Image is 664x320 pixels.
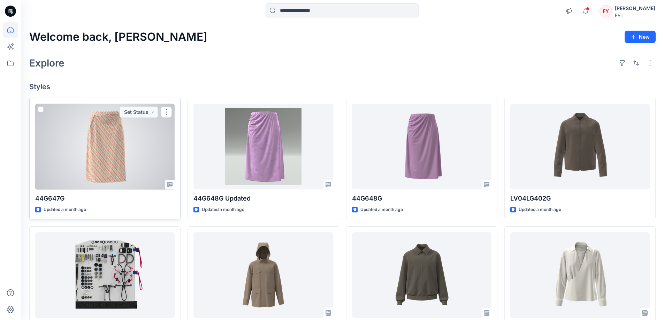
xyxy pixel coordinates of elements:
[510,104,650,190] a: LV04LG402G
[352,232,491,318] a: 4LG500G
[29,57,64,69] h2: Explore
[360,206,403,213] p: Updated a month ago
[352,194,491,203] p: 44G648G
[600,5,612,17] div: FY
[519,206,561,213] p: Updated a month ago
[29,83,656,91] h4: Styles
[35,104,175,190] a: 44G647G
[35,232,175,318] a: CK 3D TRIM
[510,194,650,203] p: LV04LG402G
[352,104,491,190] a: 44G648G
[193,194,333,203] p: 44G648G Updated
[510,232,650,318] a: 44G135G
[193,232,333,318] a: 4LF504G
[615,13,655,18] div: PVH
[625,31,656,43] button: New
[202,206,244,213] p: Updated a month ago
[29,31,207,44] h2: Welcome back, [PERSON_NAME]
[44,206,86,213] p: Updated a month ago
[615,4,655,13] div: [PERSON_NAME]
[193,104,333,190] a: 44G648G Updated
[35,194,175,203] p: 44G647G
